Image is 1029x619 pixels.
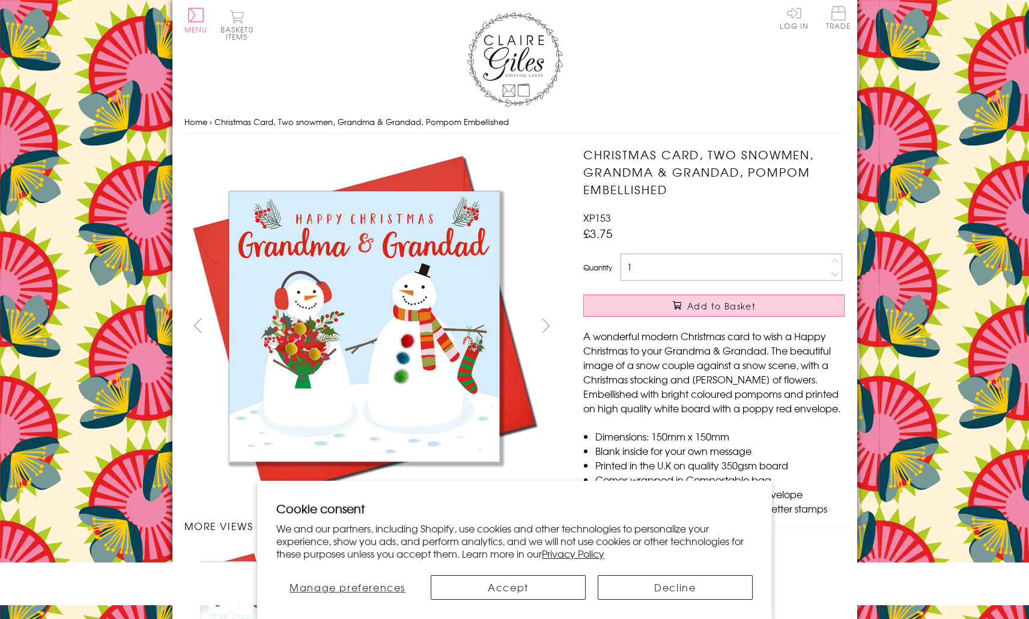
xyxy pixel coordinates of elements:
[276,575,419,600] button: Manage preferences
[184,8,208,33] button: Menu
[184,116,207,127] a: Home
[826,6,851,29] span: Trade
[595,472,845,487] li: Comes wrapped in Compostable bag
[687,300,756,312] span: Add to Basket
[595,429,845,444] li: Dimensions: 150mm x 150mm
[184,110,845,135] nav: breadcrumbs
[532,312,559,339] button: next
[214,116,509,127] span: Christmas Card, Two snowmen, Grandma & Grandad, Pompom Embellished
[542,546,604,561] a: Privacy Policy
[559,146,920,507] img: Christmas Card, Two snowmen, Grandma & Grandad, Pompom Embellished
[598,575,753,600] button: Decline
[226,24,253,42] span: 0 items
[467,12,563,107] img: Claire Giles Greetings Cards
[184,519,560,533] h3: More views
[583,146,845,198] h1: Christmas Card, Two snowmen, Grandma & Grandad, Pompom Embellished
[431,575,586,600] button: Accept
[595,458,845,472] li: Printed in the U.K on quality 350gsm board
[583,294,845,317] button: Add to Basket
[184,312,211,339] button: prev
[210,116,212,127] span: ›
[184,24,208,35] span: Menu
[276,522,753,560] p: We and our partners, including Shopify, use cookies and other technologies to personalize your ex...
[290,580,405,594] span: Manage preferences
[826,6,851,32] a: Trade
[220,10,253,40] button: Basket0 items
[184,146,544,507] img: Christmas Card, Two snowmen, Grandma & Grandad, Pompom Embellished
[583,262,612,273] label: Quantity
[276,500,753,517] h2: Cookie consent
[780,6,809,29] a: Log In
[583,225,613,242] span: £3.75
[583,210,611,225] span: XP153
[595,444,845,458] li: Blank inside for your own message
[583,329,845,415] p: A wonderful modern Christmas card to wish a Happy Christmas to your Grandma & Grandad. The beauti...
